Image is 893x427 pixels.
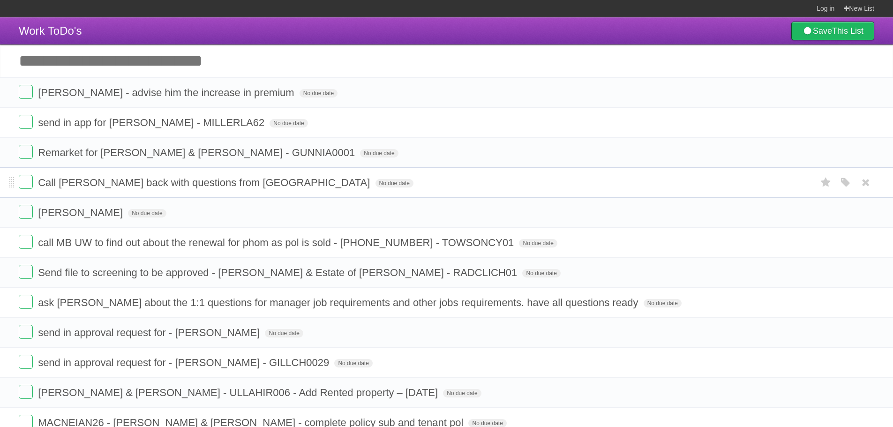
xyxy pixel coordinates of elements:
[375,179,413,187] span: No due date
[38,147,357,158] span: Remarket for [PERSON_NAME] & [PERSON_NAME] - GUNNIA0001
[38,177,372,188] span: Call [PERSON_NAME] back with questions from [GEOGRAPHIC_DATA]
[38,327,262,338] span: send in approval request for - [PERSON_NAME]
[19,24,82,37] span: Work ToDo's
[128,209,166,217] span: No due date
[38,237,516,248] span: call MB UW to find out about the renewal for phom as pol is sold - [PHONE_NUMBER] - TOWSONCY01
[38,387,440,398] span: [PERSON_NAME] & [PERSON_NAME] - ULLAHIR006 - Add Rented property – [DATE]
[265,329,303,337] span: No due date
[19,205,33,219] label: Done
[832,26,863,36] b: This List
[522,269,560,277] span: No due date
[19,85,33,99] label: Done
[300,89,338,97] span: No due date
[38,117,267,128] span: send in app for [PERSON_NAME] - MILLERLA62
[817,175,835,190] label: Star task
[19,325,33,339] label: Done
[791,22,874,40] a: SaveThis List
[644,299,682,307] span: No due date
[19,145,33,159] label: Done
[19,115,33,129] label: Done
[334,359,372,367] span: No due date
[38,297,640,308] span: ask [PERSON_NAME] about the 1:1 questions for manager job requirements and other jobs requirement...
[360,149,398,157] span: No due date
[19,385,33,399] label: Done
[38,357,331,368] span: send in approval request for - [PERSON_NAME] - GILLCH0029
[38,207,125,218] span: [PERSON_NAME]
[19,355,33,369] label: Done
[19,295,33,309] label: Done
[270,119,308,127] span: No due date
[38,87,297,98] span: [PERSON_NAME] - advise him the increase in premium
[19,235,33,249] label: Done
[19,265,33,279] label: Done
[519,239,557,247] span: No due date
[19,175,33,189] label: Done
[443,389,481,397] span: No due date
[38,267,519,278] span: Send file to screening to be approved - [PERSON_NAME] & Estate of [PERSON_NAME] - RADCLICH01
